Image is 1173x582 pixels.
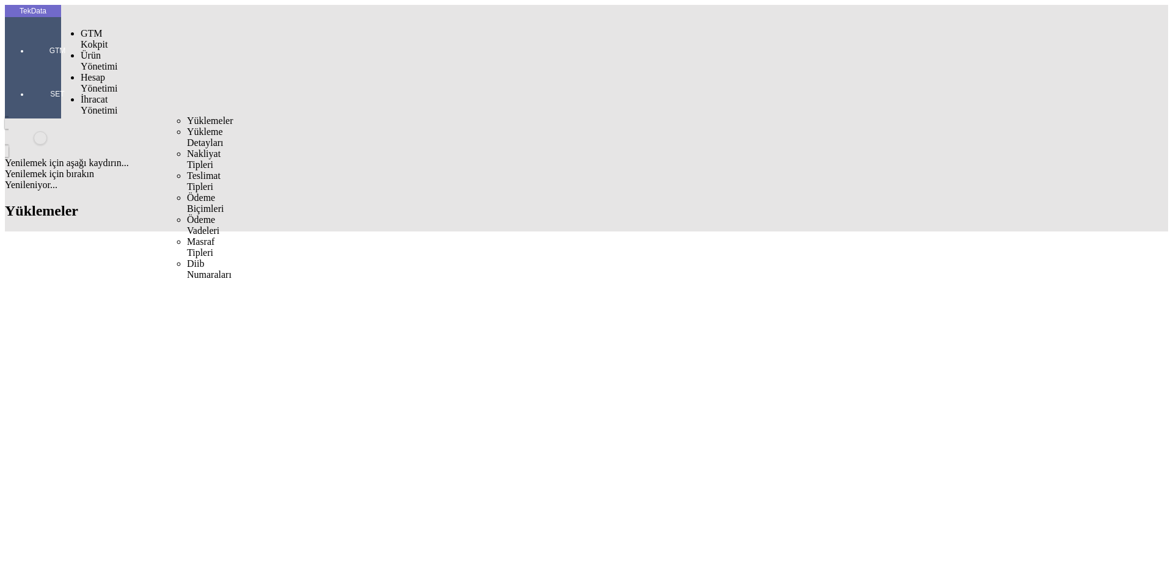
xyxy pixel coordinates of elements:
[187,126,224,148] span: Yükleme Detayları
[5,158,1168,169] div: Yenilemek için aşağı kaydırın...
[187,170,221,192] span: Teslimat Tipleri
[187,236,214,258] span: Masraf Tipleri
[187,115,233,126] span: Yüklemeler
[5,203,1168,219] h2: Yüklemeler
[187,214,219,236] span: Ödeme Vadeleri
[5,169,1168,180] div: Yenilemek için bırakın
[39,89,76,99] span: SET
[187,148,221,170] span: Nakliyat Tipleri
[81,72,117,93] span: Hesap Yönetimi
[5,6,61,16] div: TekData
[5,180,1168,191] div: Yenileniyor...
[81,28,108,49] span: GTM Kokpit
[187,258,232,280] span: Diib Numaraları
[81,94,117,115] span: İhracat Yönetimi
[187,192,224,214] span: Ödeme Biçimleri
[81,50,117,71] span: Ürün Yönetimi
